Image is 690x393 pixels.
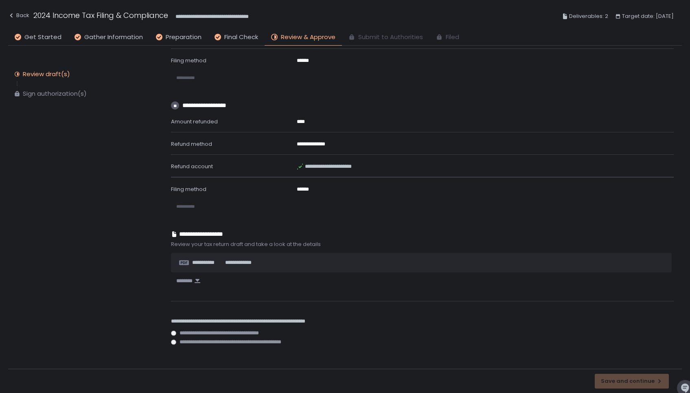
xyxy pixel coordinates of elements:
span: Filing method [171,57,206,64]
span: Target date: [DATE] [622,11,674,21]
span: Filing method [171,185,206,193]
span: Deliverables: 2 [569,11,608,21]
div: Sign authorization(s) [23,90,87,98]
span: Preparation [166,33,202,42]
div: Back [8,11,29,20]
span: Filed [446,33,459,42]
span: Refund account [171,162,213,170]
span: Submit to Authorities [358,33,423,42]
span: Amount refunded [171,118,218,125]
span: Final Check [224,33,258,42]
h1: 2024 Income Tax Filing & Compliance [33,10,168,21]
span: Gather Information [84,33,143,42]
div: Review draft(s) [23,70,70,78]
span: Get Started [24,33,61,42]
span: Review your tax return draft and take a look at the details [171,241,674,248]
span: Refund method [171,140,212,148]
button: Back [8,10,29,23]
span: Review & Approve [281,33,335,42]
